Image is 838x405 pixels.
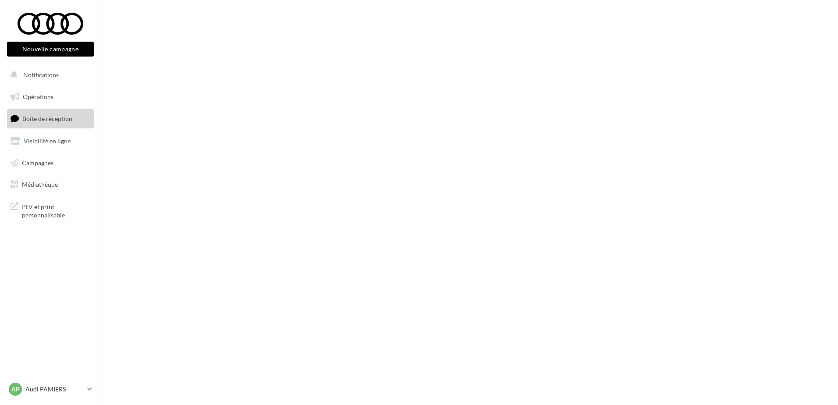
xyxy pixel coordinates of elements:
[22,201,90,220] span: PLV et print personnalisable
[5,132,96,150] a: Visibilité en ligne
[22,159,53,166] span: Campagnes
[23,71,59,78] span: Notifications
[24,137,71,145] span: Visibilité en ligne
[5,66,92,84] button: Notifications
[22,181,58,188] span: Médiathèque
[5,175,96,194] a: Médiathèque
[5,88,96,106] a: Opérations
[23,93,53,100] span: Opérations
[22,115,72,122] span: Boîte de réception
[7,381,94,398] a: AP Audi PAMIERS
[5,109,96,128] a: Boîte de réception
[7,42,94,57] button: Nouvelle campagne
[5,197,96,223] a: PLV et print personnalisable
[11,385,20,394] span: AP
[5,154,96,172] a: Campagnes
[25,385,84,394] p: Audi PAMIERS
